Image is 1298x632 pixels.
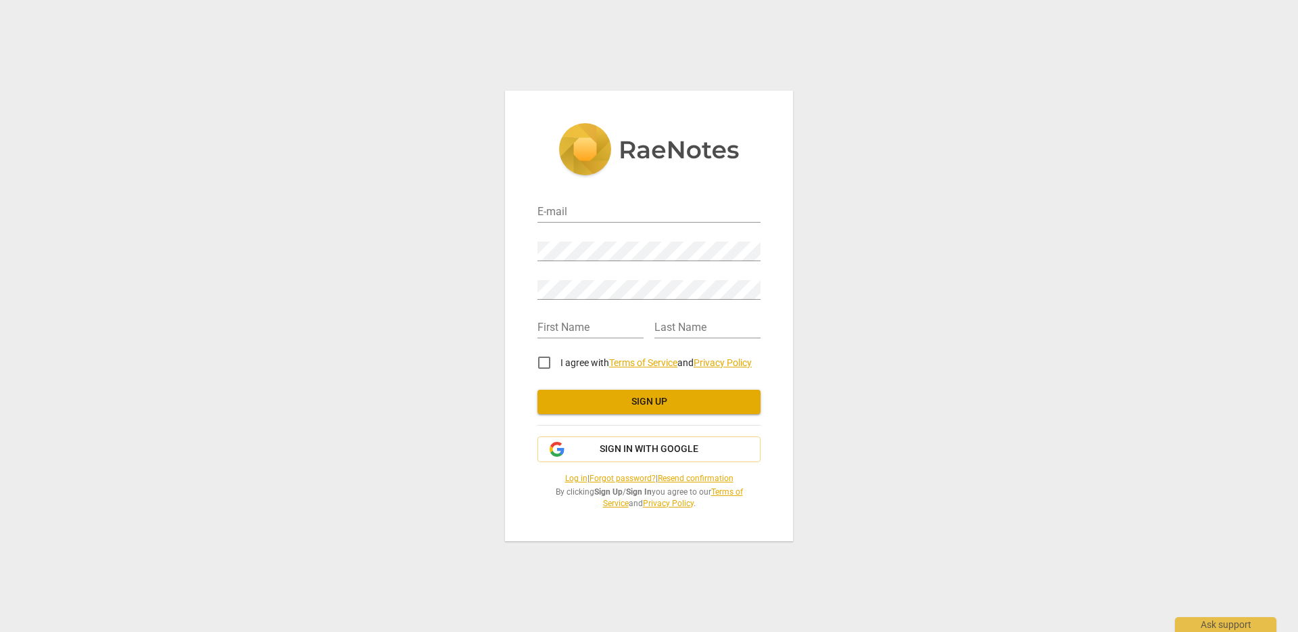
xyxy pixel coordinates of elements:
button: Sign in with Google [537,436,761,462]
span: | | [537,473,761,484]
a: Forgot password? [590,474,656,483]
b: Sign In [626,487,652,497]
span: Sign up [548,395,750,409]
div: Ask support [1175,617,1276,632]
a: Privacy Policy [643,499,694,508]
a: Terms of Service [603,487,743,508]
span: By clicking / you agree to our and . [537,487,761,509]
a: Resend confirmation [658,474,734,483]
a: Log in [565,474,587,483]
b: Sign Up [594,487,623,497]
button: Sign up [537,390,761,414]
span: I agree with and [560,357,752,368]
a: Terms of Service [609,357,677,368]
span: Sign in with Google [600,443,698,456]
a: Privacy Policy [694,357,752,368]
img: 5ac2273c67554f335776073100b6d88f.svg [558,123,740,179]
